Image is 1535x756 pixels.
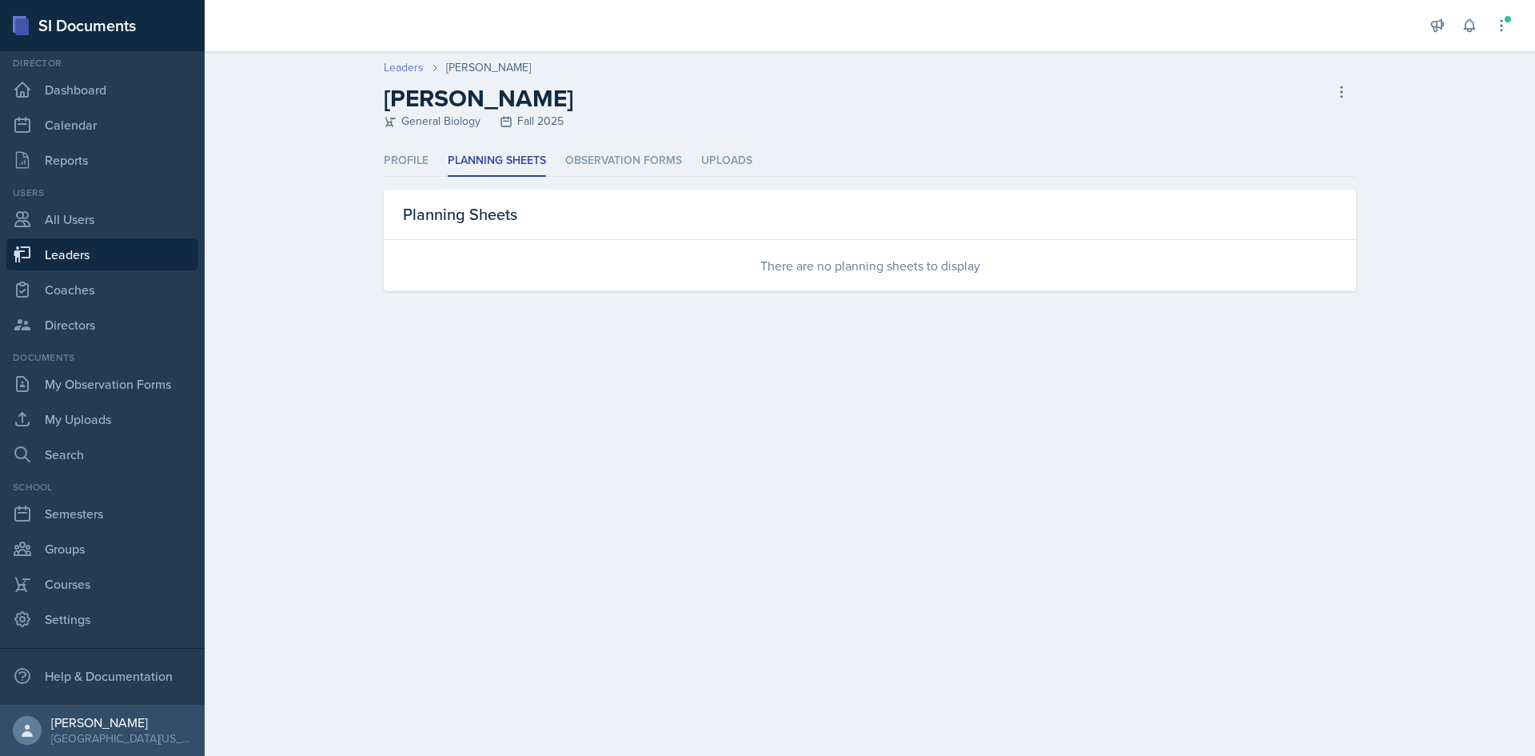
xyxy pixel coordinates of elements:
div: Planning Sheets [384,190,1356,240]
a: Semesters [6,498,198,530]
a: My Uploads [6,403,198,435]
h2: [PERSON_NAME] [384,84,573,113]
div: [PERSON_NAME] [51,714,192,730]
a: Calendar [6,109,198,141]
a: Reports [6,144,198,176]
a: All Users [6,203,198,235]
div: Documents [6,350,198,365]
a: Search [6,438,198,470]
div: There are no planning sheets to display [384,240,1356,291]
li: Planning Sheets [448,146,546,177]
a: Directors [6,309,198,341]
a: Courses [6,568,198,600]
a: Groups [6,533,198,565]
div: Help & Documentation [6,660,198,692]
a: My Observation Forms [6,368,198,400]
div: School [6,480,198,494]
div: Director [6,56,198,70]
a: Settings [6,603,198,635]
li: Profile [384,146,429,177]
li: Observation Forms [565,146,682,177]
div: [GEOGRAPHIC_DATA][US_STATE] [51,730,192,746]
a: Leaders [384,59,424,76]
li: Uploads [701,146,752,177]
div: [PERSON_NAME] [446,59,531,76]
div: Users [6,186,198,200]
a: Coaches [6,274,198,306]
a: Leaders [6,238,198,270]
div: General Biology Fall 2025 [384,113,573,130]
a: Dashboard [6,74,198,106]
